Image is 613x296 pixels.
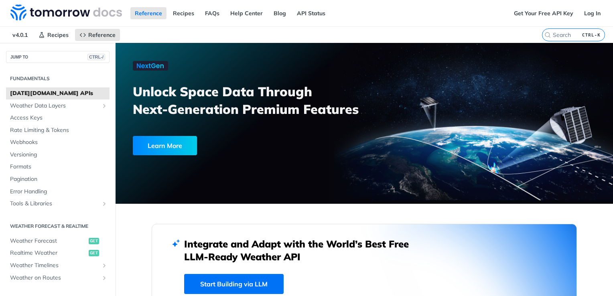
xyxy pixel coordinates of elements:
a: [DATE][DOMAIN_NAME] APIs [6,87,110,99]
a: Realtime Weatherget [6,247,110,259]
span: CTRL-/ [87,54,105,60]
a: Rate Limiting & Tokens [6,124,110,136]
span: v4.0.1 [8,29,32,41]
button: JUMP TOCTRL-/ [6,51,110,63]
span: get [89,250,99,256]
span: Recipes [47,31,69,39]
button: Show subpages for Weather Data Layers [101,103,108,109]
img: Tomorrow.io Weather API Docs [10,4,122,20]
span: Versioning [10,151,108,159]
span: Realtime Weather [10,249,87,257]
span: Access Keys [10,114,108,122]
h2: Weather Forecast & realtime [6,223,110,230]
kbd: CTRL-K [580,31,603,39]
a: Blog [269,7,290,19]
button: Show subpages for Weather Timelines [101,262,108,269]
span: Weather on Routes [10,274,99,282]
h2: Fundamentals [6,75,110,82]
span: Weather Forecast [10,237,87,245]
a: Help Center [226,7,267,19]
button: Show subpages for Weather on Routes [101,275,108,281]
span: Reference [88,31,116,39]
a: Versioning [6,149,110,161]
span: [DATE][DOMAIN_NAME] APIs [10,89,108,97]
div: Learn More [133,136,197,155]
a: Recipes [34,29,73,41]
a: Reference [130,7,166,19]
span: get [89,238,99,244]
a: Start Building via LLM [184,274,284,294]
a: Weather TimelinesShow subpages for Weather Timelines [6,260,110,272]
span: Weather Data Layers [10,102,99,110]
a: Access Keys [6,112,110,124]
a: Tools & LibrariesShow subpages for Tools & Libraries [6,198,110,210]
span: Weather Timelines [10,262,99,270]
a: Weather Forecastget [6,235,110,247]
a: Weather on RoutesShow subpages for Weather on Routes [6,272,110,284]
span: Webhooks [10,138,108,146]
a: Pagination [6,173,110,185]
span: Tools & Libraries [10,200,99,208]
a: Recipes [168,7,199,19]
h3: Unlock Space Data Through Next-Generation Premium Features [133,83,373,118]
button: Show subpages for Tools & Libraries [101,201,108,207]
a: Error Handling [6,186,110,198]
h2: Integrate and Adapt with the World’s Best Free LLM-Ready Weather API [184,237,421,263]
span: Error Handling [10,188,108,196]
span: Rate Limiting & Tokens [10,126,108,134]
a: Reference [75,29,120,41]
svg: Search [544,32,551,38]
a: Log In [580,7,605,19]
a: FAQs [201,7,224,19]
a: API Status [292,7,330,19]
a: Learn More [133,136,325,155]
span: Formats [10,163,108,171]
img: NextGen [133,61,168,71]
a: Webhooks [6,136,110,148]
a: Weather Data LayersShow subpages for Weather Data Layers [6,100,110,112]
a: Get Your Free API Key [509,7,578,19]
span: Pagination [10,175,108,183]
a: Formats [6,161,110,173]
